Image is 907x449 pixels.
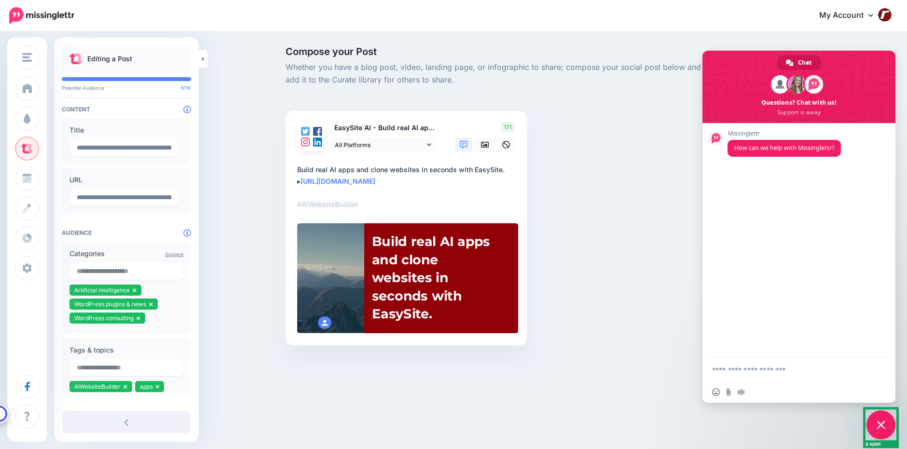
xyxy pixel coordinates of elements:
[777,55,821,70] a: Chat
[734,144,834,152] span: How can we help with Missinglettr?
[286,47,733,56] span: Compose your Post
[69,124,183,136] label: Title
[712,388,720,396] span: Insert an emoji
[712,357,866,381] textarea: Compose your message...
[74,300,146,308] span: WordPress plugins & news
[297,200,358,208] mark: #AIWebsiteBuilder
[69,344,183,356] label: Tags & topics
[866,410,895,439] a: Close chat
[330,122,437,134] p: EasySite AI - Build real AI apps and clone websites
[74,286,130,294] span: Artificial intelligence
[286,61,733,86] span: Whether you have a blog post, video, landing page, or infographic to share; compose your social p...
[737,388,745,396] span: Audio message
[297,164,519,210] div: Build real AI apps and clone websites in seconds with EasySite. ▸
[87,53,132,65] p: Editing a Post
[810,4,893,27] a: My Account
[74,314,134,322] span: WordPress consulting
[728,130,841,137] span: Missinglettr
[69,174,183,186] label: URL
[372,232,496,323] div: Build real AI apps and clone websites in seconds with EasySite.
[181,85,191,91] span: 611K
[22,53,32,62] img: menu.png
[798,55,811,70] span: Chat
[62,229,191,236] h4: Audience
[62,106,191,113] h4: Content
[62,85,191,91] p: Potential Audience
[74,383,121,390] span: AIWebsiteBuilder
[140,383,153,390] span: apps
[9,7,74,24] img: Missinglettr
[69,248,183,259] label: Categories
[335,140,425,150] span: All Platforms
[165,251,183,257] a: Suggest
[69,54,82,64] img: curate.png
[330,138,436,152] a: All Platforms
[501,122,515,132] span: 171
[863,440,899,448] div: a span
[725,388,732,396] span: Send a file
